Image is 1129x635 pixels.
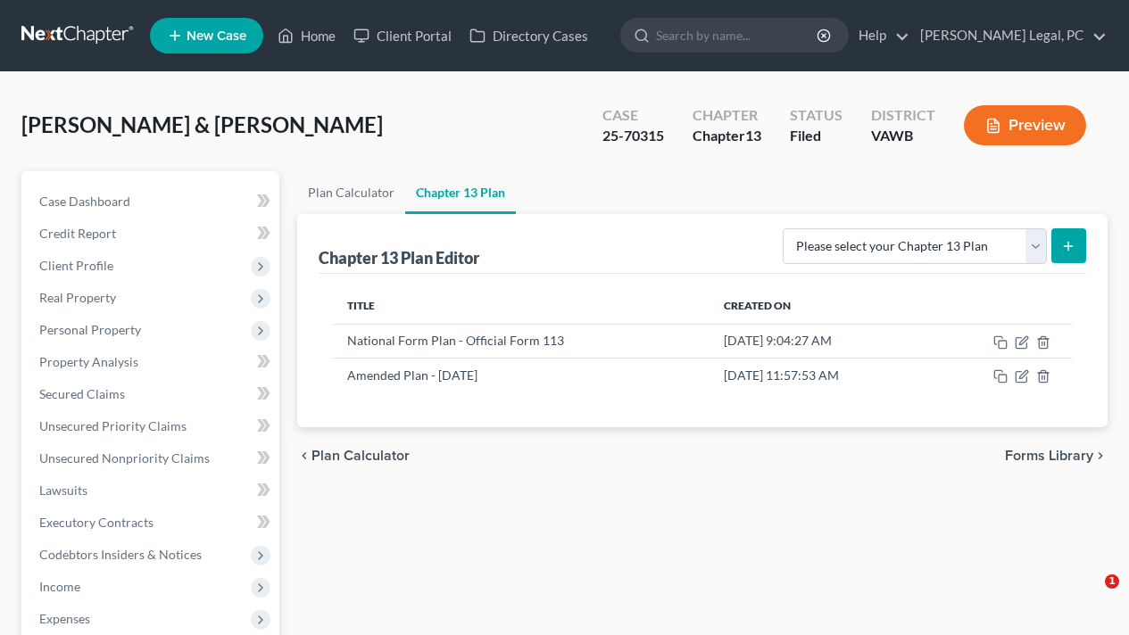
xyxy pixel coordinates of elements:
div: Status [790,105,843,126]
span: Unsecured Nonpriority Claims [39,450,210,466]
span: 13 [745,127,761,144]
span: Codebtors Insiders & Notices [39,547,202,562]
span: New Case [187,29,246,43]
a: Help [850,20,909,52]
a: Unsecured Nonpriority Claims [25,442,279,474]
span: Plan Calculator [311,449,410,463]
a: Home [269,20,345,52]
span: Expenses [39,611,90,626]
a: Credit Report [25,218,279,250]
i: chevron_left [297,449,311,463]
a: Lawsuits [25,474,279,507]
a: Secured Claims [25,378,279,410]
button: Forms Library chevron_right [1005,449,1108,463]
span: Executory Contracts [39,515,154,530]
a: Client Portal [345,20,461,52]
a: [PERSON_NAME] Legal, PC [911,20,1107,52]
div: VAWB [871,126,935,146]
td: National Form Plan - Official Form 113 [333,324,710,358]
div: Chapter 13 Plan Editor [319,247,479,268]
iframe: Intercom live chat [1068,574,1111,617]
a: Case Dashboard [25,186,279,218]
a: Property Analysis [25,346,279,378]
div: Filed [790,126,843,146]
a: Executory Contracts [25,507,279,539]
th: Title [333,288,710,324]
span: Secured Claims [39,386,125,401]
a: Unsecured Priority Claims [25,410,279,442]
a: Plan Calculator [297,171,405,214]
span: Lawsuits [39,482,87,498]
th: Created On [710,288,930,324]
input: Search by name... [656,19,819,52]
button: Preview [964,105,1086,145]
div: Chapter [693,105,761,126]
span: [PERSON_NAME] & [PERSON_NAME] [21,111,383,137]
td: Amended Plan - [DATE] [333,358,710,392]
div: Case [602,105,664,126]
a: Directory Cases [461,20,597,52]
a: Chapter 13 Plan [405,171,516,214]
i: chevron_right [1093,449,1108,463]
span: 1 [1105,574,1119,589]
div: Chapter [693,126,761,146]
span: Real Property [39,290,116,305]
button: chevron_left Plan Calculator [297,449,410,463]
td: [DATE] 9:04:27 AM [710,324,930,358]
div: District [871,105,935,126]
span: Case Dashboard [39,194,130,209]
span: Forms Library [1005,449,1093,463]
td: [DATE] 11:57:53 AM [710,358,930,392]
span: Unsecured Priority Claims [39,418,187,433]
span: Personal Property [39,322,141,337]
span: Income [39,579,80,594]
span: Property Analysis [39,354,138,369]
div: 25-70315 [602,126,664,146]
span: Credit Report [39,226,116,241]
span: Client Profile [39,258,113,273]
